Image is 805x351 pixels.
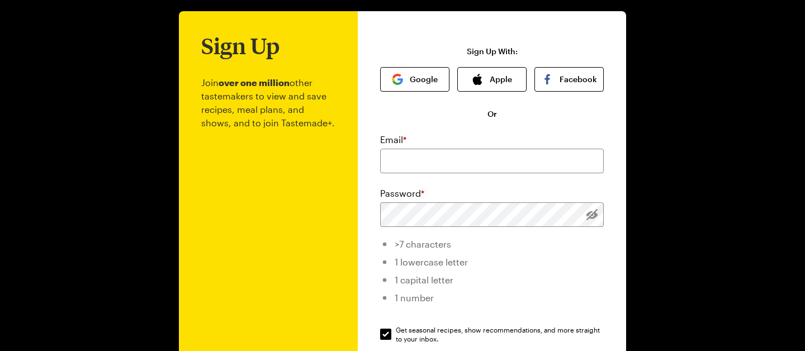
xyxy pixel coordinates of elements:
p: Sign Up With: [467,47,518,56]
span: 1 number [395,292,434,303]
span: Or [487,108,497,120]
label: Email [380,133,406,146]
span: 1 lowercase letter [395,257,468,267]
label: Password [380,187,424,200]
button: Facebook [534,67,604,92]
button: Apple [457,67,527,92]
button: Google [380,67,449,92]
input: Get seasonal recipes, show recommendations, and more straight to your inbox. [380,329,391,340]
span: Get seasonal recipes, show recommendations, and more straight to your inbox. [396,325,605,343]
h1: Sign Up [201,34,280,58]
span: 1 capital letter [395,274,453,285]
b: over one million [219,77,290,88]
span: >7 characters [395,239,451,249]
